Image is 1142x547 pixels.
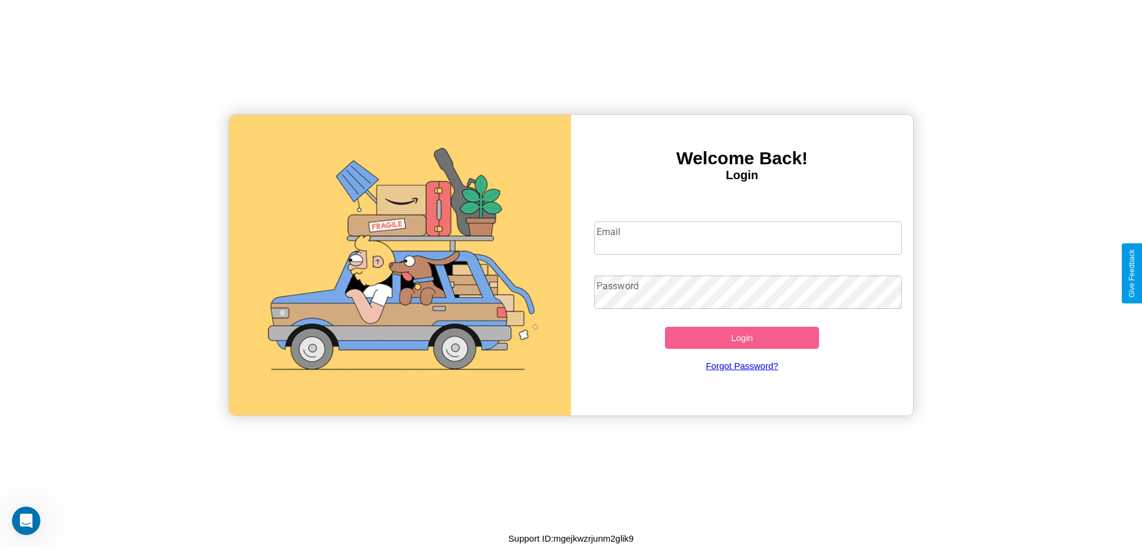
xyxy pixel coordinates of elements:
[1128,249,1136,298] div: Give Feedback
[571,168,913,182] h4: Login
[509,530,634,546] p: Support ID: mgejkwzrjunm2glik9
[571,148,913,168] h3: Welcome Back!
[665,327,819,349] button: Login
[229,115,571,415] img: gif
[588,349,896,383] a: Forgot Password?
[12,507,40,535] iframe: Intercom live chat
